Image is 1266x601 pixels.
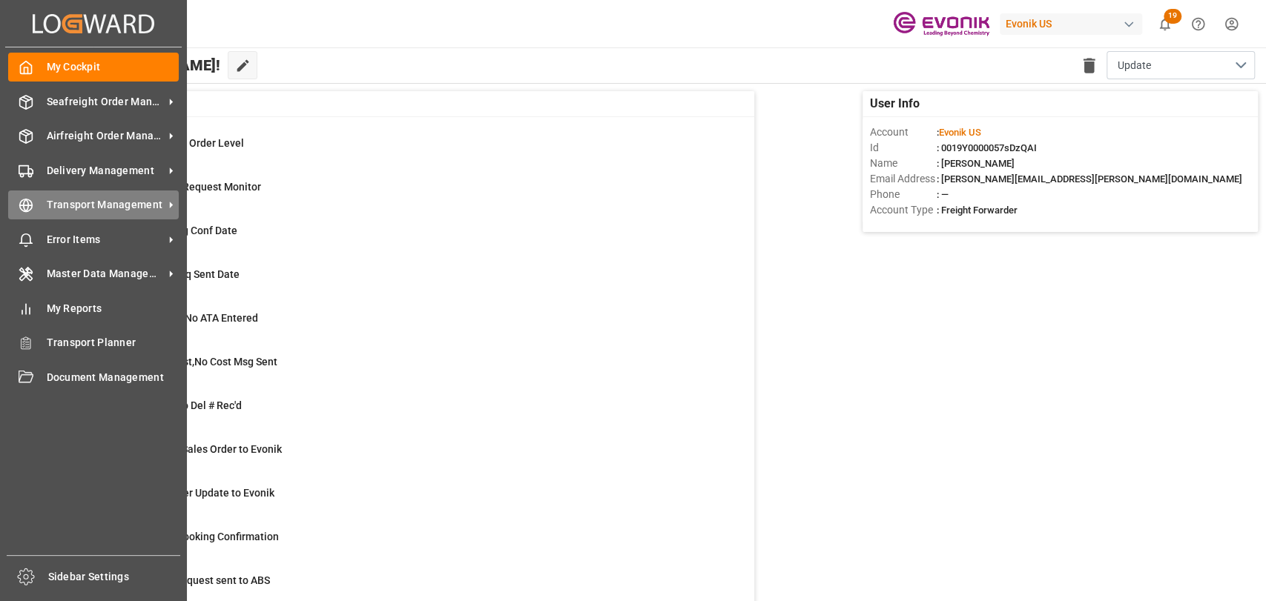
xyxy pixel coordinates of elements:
[8,328,179,357] a: Transport Planner
[8,362,179,391] a: Document Management
[870,140,937,156] span: Id
[870,95,920,113] span: User Info
[76,485,736,517] a: 0Error Sales Order Update to EvonikShipment
[47,59,179,75] span: My Cockpit
[937,173,1242,185] span: : [PERSON_NAME][EMAIL_ADDRESS][PERSON_NAME][DOMAIN_NAME]
[47,266,164,282] span: Master Data Management
[937,158,1015,169] span: : [PERSON_NAME]
[8,53,179,82] a: My Cockpit
[76,136,736,167] a: 0MOT Missing at Order LevelSales Order-IVPO
[893,11,989,37] img: Evonik-brand-mark-Deep-Purple-RGB.jpeg_1700498283.jpeg
[1148,7,1181,41] button: show 19 new notifications
[113,487,274,499] span: Error Sales Order Update to Evonik
[76,311,736,342] a: 8ETA > 10 Days , No ATA EnteredShipment
[47,301,179,316] span: My Reports
[1000,10,1148,38] button: Evonik US
[1164,9,1181,24] span: 19
[870,187,937,202] span: Phone
[1107,51,1255,79] button: open menu
[47,163,164,179] span: Delivery Management
[47,128,164,144] span: Airfreight Order Management
[47,335,179,351] span: Transport Planner
[8,293,179,322] a: My Reports
[76,267,736,298] a: 8ABS: No Bkg Req Sent DateShipment
[113,443,282,455] span: Error on Initial Sales Order to Evonik
[76,354,736,385] a: 15ETD>3 Days Past,No Cost Msg SentShipment
[1181,7,1215,41] button: Help Center
[870,171,937,187] span: Email Address
[47,197,164,213] span: Transport Management
[937,189,949,200] span: : —
[47,232,164,248] span: Error Items
[47,370,179,385] span: Document Management
[870,202,937,218] span: Account Type
[870,156,937,171] span: Name
[76,398,736,429] a: 7ETD < 3 Days,No Del # Rec'dShipment
[113,181,261,193] span: Scorecard Bkg Request Monitor
[76,442,736,473] a: 0Error on Initial Sales Order to EvonikShipment
[113,356,277,368] span: ETD>3 Days Past,No Cost Msg Sent
[1000,13,1142,35] div: Evonik US
[76,223,736,254] a: 21ABS: No Init Bkg Conf DateShipment
[76,179,736,210] a: 0Scorecard Bkg Request MonitorShipment
[113,531,279,542] span: ABS: Missing Booking Confirmation
[48,569,181,585] span: Sidebar Settings
[76,529,736,560] a: 30ABS: Missing Booking ConfirmationShipment
[939,127,981,138] span: Evonik US
[937,142,1037,153] span: : 0019Y0000057sDzQAI
[47,94,164,110] span: Seafreight Order Management
[937,127,981,138] span: :
[937,205,1018,216] span: : Freight Forwarder
[870,124,937,140] span: Account
[113,574,270,586] span: Pending Bkg Request sent to ABS
[1118,58,1151,73] span: Update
